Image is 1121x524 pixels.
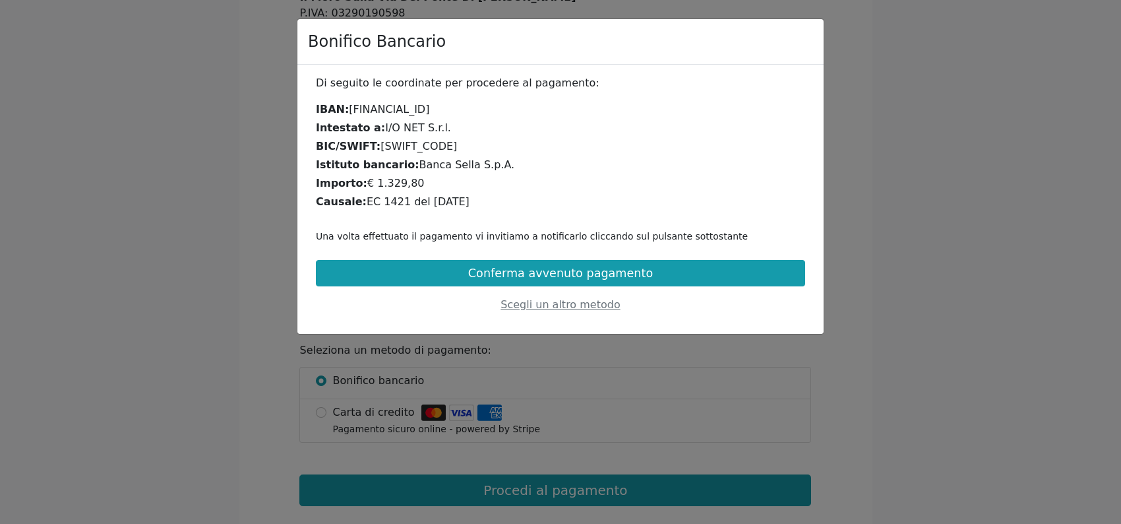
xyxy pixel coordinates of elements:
[316,231,748,242] small: Una volta effettuato il pagamento vi invitiamo a notificarlo cliccando sul pulsante sottostante
[316,158,419,171] b: Istituto bancario:
[316,121,385,134] b: Intestato a:
[316,103,349,115] b: IBAN:
[316,177,367,189] b: Importo:
[316,176,805,191] div: € 1.329,80
[316,75,805,91] div: Di seguito le coordinate per procedere al pagamento:
[316,260,805,286] button: Conferma avvenuto pagamento
[316,139,805,154] div: [SWIFT_CODE]
[316,120,805,136] div: I/O NET S.r.l.
[316,194,805,210] div: EC 1421 del [DATE]
[316,140,380,152] b: BIC/SWIFT:
[316,195,367,208] b: Causale:
[316,157,805,173] div: Banca Sella S.p.A.
[316,102,805,117] div: [FINANCIAL_ID]
[308,30,446,53] h4: Bonifico Bancario
[316,297,805,313] div: Scegli un altro metodo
